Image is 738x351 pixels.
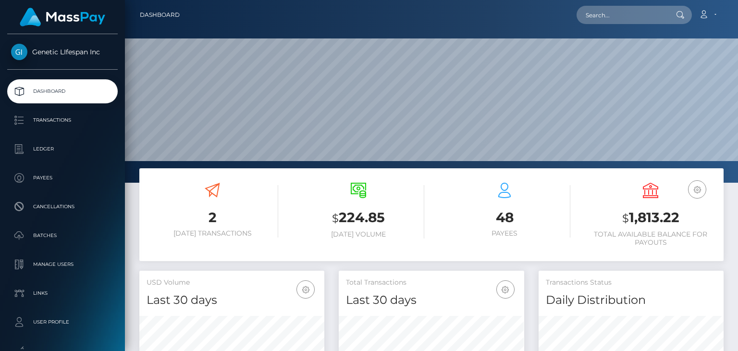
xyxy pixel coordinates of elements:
[147,229,278,238] h6: [DATE] Transactions
[439,208,570,227] h3: 48
[622,212,629,225] small: $
[293,208,424,228] h3: 224.85
[439,229,570,238] h6: Payees
[11,113,114,127] p: Transactions
[7,48,118,56] span: Genetic LIfespan Inc
[11,286,114,301] p: Links
[11,228,114,243] p: Batches
[11,315,114,329] p: User Profile
[585,208,716,228] h3: 1,813.22
[293,230,424,238] h6: [DATE] Volume
[7,310,118,334] a: User Profile
[346,278,517,288] h5: Total Transactions
[346,292,517,309] h4: Last 30 days
[7,281,118,305] a: Links
[7,108,118,132] a: Transactions
[7,195,118,219] a: Cancellations
[7,166,118,190] a: Payees
[140,5,180,25] a: Dashboard
[332,212,339,225] small: $
[546,292,716,309] h4: Daily Distribution
[577,6,667,24] input: Search...
[11,142,114,156] p: Ledger
[546,278,716,288] h5: Transactions Status
[20,8,105,26] img: MassPay Logo
[11,171,114,185] p: Payees
[11,257,114,272] p: Manage Users
[7,137,118,161] a: Ledger
[147,208,278,227] h3: 2
[147,292,317,309] h4: Last 30 days
[11,44,27,60] img: Genetic LIfespan Inc
[585,230,716,247] h6: Total Available Balance for Payouts
[147,278,317,288] h5: USD Volume
[11,200,114,214] p: Cancellations
[7,224,118,248] a: Batches
[11,84,114,99] p: Dashboard
[7,79,118,103] a: Dashboard
[7,252,118,276] a: Manage Users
